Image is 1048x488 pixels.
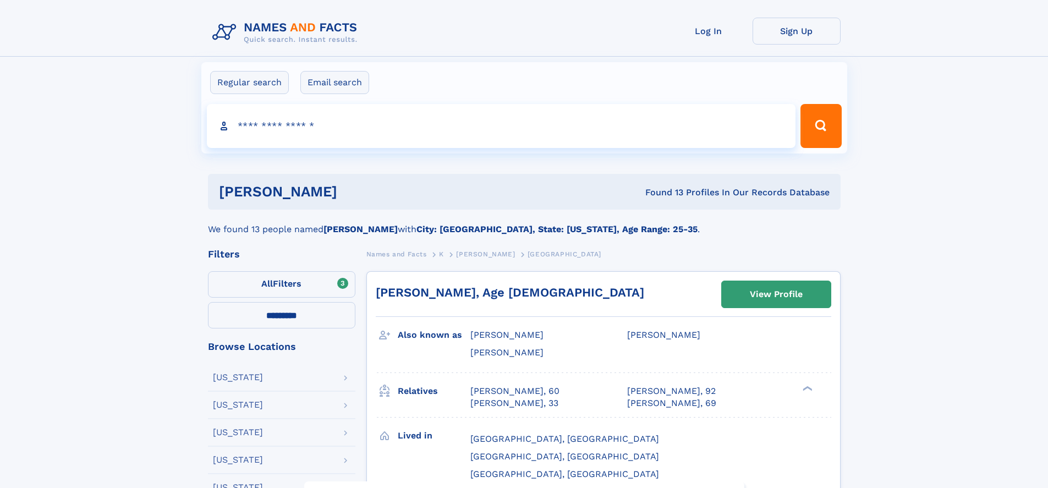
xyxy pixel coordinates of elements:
[208,210,841,236] div: We found 13 people named with .
[208,271,355,298] label: Filters
[416,224,698,234] b: City: [GEOGRAPHIC_DATA], State: [US_STATE], Age Range: 25-35
[750,282,803,307] div: View Profile
[208,249,355,259] div: Filters
[300,71,369,94] label: Email search
[470,434,659,444] span: [GEOGRAPHIC_DATA], [GEOGRAPHIC_DATA]
[261,278,273,289] span: All
[208,18,366,47] img: Logo Names and Facts
[470,330,544,340] span: [PERSON_NAME]
[800,104,841,148] button: Search Button
[470,347,544,358] span: [PERSON_NAME]
[323,224,398,234] b: [PERSON_NAME]
[376,286,644,299] a: [PERSON_NAME], Age [DEMOGRAPHIC_DATA]
[208,342,355,352] div: Browse Locations
[800,385,813,392] div: ❯
[439,247,444,261] a: K
[627,397,716,409] a: [PERSON_NAME], 69
[722,281,831,308] a: View Profile
[207,104,796,148] input: search input
[398,382,470,401] h3: Relatives
[219,185,491,199] h1: [PERSON_NAME]
[213,428,263,437] div: [US_STATE]
[470,385,559,397] a: [PERSON_NAME], 60
[439,250,444,258] span: K
[456,250,515,258] span: [PERSON_NAME]
[528,250,601,258] span: [GEOGRAPHIC_DATA]
[210,71,289,94] label: Regular search
[213,373,263,382] div: [US_STATE]
[213,401,263,409] div: [US_STATE]
[366,247,427,261] a: Names and Facts
[753,18,841,45] a: Sign Up
[627,385,716,397] a: [PERSON_NAME], 92
[398,426,470,445] h3: Lived in
[398,326,470,344] h3: Also known as
[470,451,659,462] span: [GEOGRAPHIC_DATA], [GEOGRAPHIC_DATA]
[456,247,515,261] a: [PERSON_NAME]
[491,187,830,199] div: Found 13 Profiles In Our Records Database
[470,397,558,409] a: [PERSON_NAME], 33
[470,469,659,479] span: [GEOGRAPHIC_DATA], [GEOGRAPHIC_DATA]
[213,456,263,464] div: [US_STATE]
[665,18,753,45] a: Log In
[627,330,700,340] span: [PERSON_NAME]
